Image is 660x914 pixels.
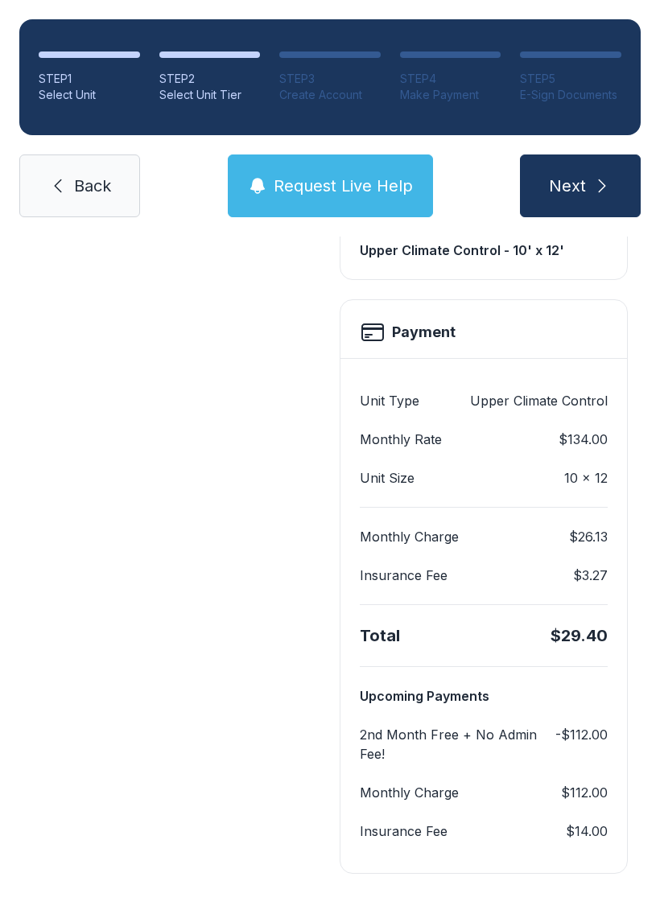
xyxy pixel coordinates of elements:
[360,566,448,585] dt: Insurance Fee
[159,87,261,103] div: Select Unit Tier
[559,430,608,449] dd: $134.00
[555,725,608,764] dd: -$112.00
[74,175,111,197] span: Back
[551,624,608,647] div: $29.40
[400,71,501,87] div: STEP 4
[520,87,621,103] div: E-Sign Documents
[360,468,415,488] dt: Unit Size
[360,783,459,802] dt: Monthly Charge
[274,175,413,197] span: Request Live Help
[159,71,261,87] div: STEP 2
[400,87,501,103] div: Make Payment
[566,821,608,841] dd: $14.00
[470,391,608,410] dd: Upper Climate Control
[360,624,400,647] div: Total
[564,468,608,488] dd: 10 x 12
[279,87,381,103] div: Create Account
[39,71,140,87] div: STEP 1
[561,783,608,802] dd: $112.00
[279,71,381,87] div: STEP 3
[360,430,442,449] dt: Monthly Rate
[569,527,608,546] dd: $26.13
[360,234,608,266] div: Upper Climate Control - 10' x 12'
[360,686,608,706] h3: Upcoming Payments
[573,566,608,585] dd: $3.27
[39,87,140,103] div: Select Unit
[360,391,419,410] dt: Unit Type
[520,71,621,87] div: STEP 5
[360,821,448,841] dt: Insurance Fee
[360,725,549,764] dt: 2nd Month Free + No Admin Fee!
[360,527,459,546] dt: Monthly Charge
[392,321,456,344] h2: Payment
[549,175,586,197] span: Next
